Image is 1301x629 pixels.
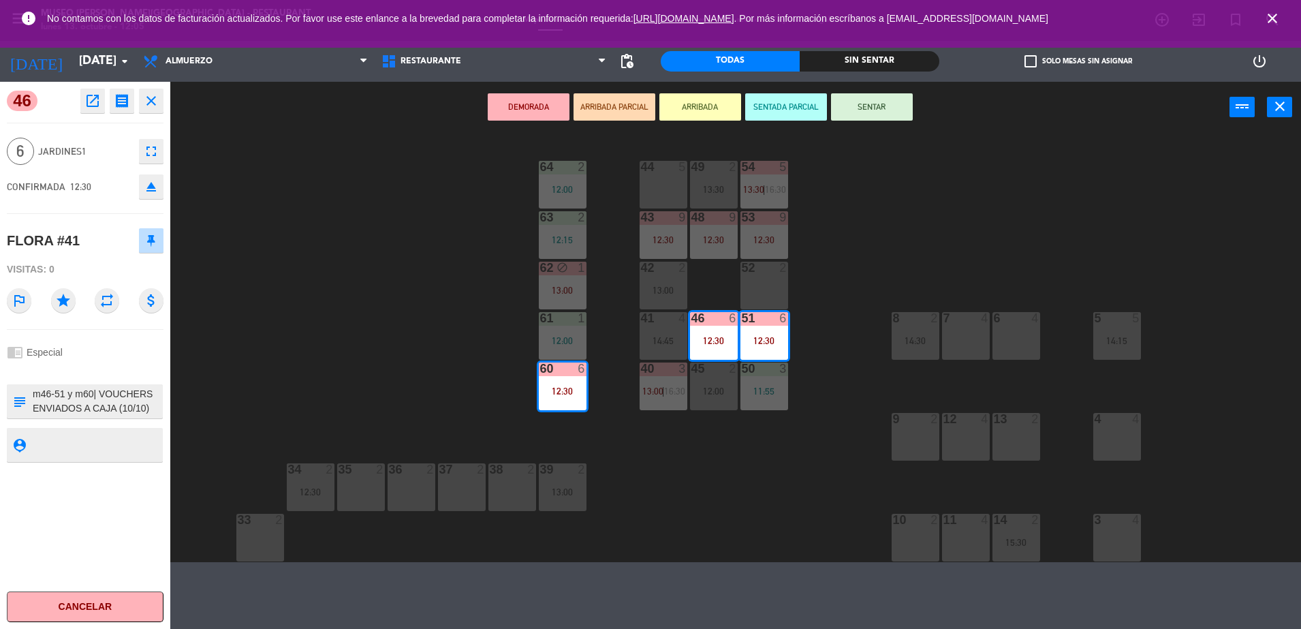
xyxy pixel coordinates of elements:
[540,312,541,324] div: 61
[742,312,742,324] div: 51
[12,438,27,452] i: person_pin
[742,211,742,224] div: 53
[326,463,334,476] div: 2
[734,13,1048,24] a: . Por más información escríbanos a [EMAIL_ADDRESS][DOMAIN_NAME]
[1132,514,1140,526] div: 4
[779,363,787,375] div: 3
[678,262,687,274] div: 2
[641,211,642,224] div: 43
[426,463,435,476] div: 2
[574,93,655,121] button: ARRIBADA PARCIAL
[275,514,283,526] div: 2
[893,514,894,526] div: 10
[7,258,163,281] div: Visitas: 0
[742,161,742,173] div: 54
[678,161,687,173] div: 5
[114,93,130,109] i: receipt
[540,262,541,274] div: 62
[439,463,440,476] div: 37
[116,53,133,70] i: arrow_drop_down
[729,363,737,375] div: 2
[12,394,27,409] i: subject
[1093,336,1141,346] div: 14:15
[1095,514,1095,526] div: 3
[95,288,119,313] i: repeat
[765,184,786,195] span: 16:30
[288,463,289,476] div: 34
[661,51,800,72] div: Todas
[139,288,163,313] i: attach_money
[1024,55,1037,67] span: check_box_outline_blank
[539,336,586,346] div: 12:00
[779,161,787,173] div: 5
[893,312,894,324] div: 8
[740,386,788,396] div: 11:55
[70,181,91,192] span: 12:30
[376,463,384,476] div: 2
[1272,98,1288,114] i: close
[641,161,642,173] div: 44
[893,413,894,425] div: 9
[1095,413,1095,425] div: 4
[139,89,163,113] button: close
[981,514,989,526] div: 4
[779,262,787,274] div: 2
[1234,98,1251,114] i: power_input
[690,386,738,396] div: 12:00
[7,288,31,313] i: outlined_flag
[7,344,23,360] i: chrome_reader_mode
[633,13,734,24] a: [URL][DOMAIN_NAME]
[539,386,586,396] div: 12:30
[763,184,766,195] span: |
[7,230,80,252] div: FLORA #41
[166,57,213,66] span: Almuerzo
[729,312,737,324] div: 6
[641,312,642,324] div: 41
[1267,97,1292,117] button: close
[578,262,586,274] div: 1
[640,286,687,295] div: 13:00
[1132,413,1140,425] div: 4
[729,211,737,224] div: 9
[1264,10,1281,27] i: close
[994,514,994,526] div: 14
[742,363,742,375] div: 50
[690,336,738,346] div: 12:30
[84,93,101,109] i: open_in_new
[1031,514,1039,526] div: 2
[143,93,159,109] i: close
[981,413,989,425] div: 4
[992,538,1040,547] div: 15:30
[389,463,390,476] div: 36
[678,363,687,375] div: 3
[539,235,586,245] div: 12:15
[7,181,65,192] span: CONFIRMADA
[539,487,586,497] div: 13:00
[1031,413,1039,425] div: 2
[287,487,334,497] div: 12:30
[640,235,687,245] div: 12:30
[994,312,994,324] div: 6
[831,93,913,121] button: SENTAR
[742,262,742,274] div: 52
[779,312,787,324] div: 6
[1251,53,1268,70] i: power_settings_new
[490,463,490,476] div: 38
[578,161,586,173] div: 2
[7,91,37,111] span: 46
[539,286,586,295] div: 13:00
[539,185,586,194] div: 12:00
[540,363,541,375] div: 60
[143,179,159,195] i: eject
[690,185,738,194] div: 13:30
[578,363,586,375] div: 6
[27,347,63,358] span: Especial
[1024,55,1132,67] label: Solo mesas sin asignar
